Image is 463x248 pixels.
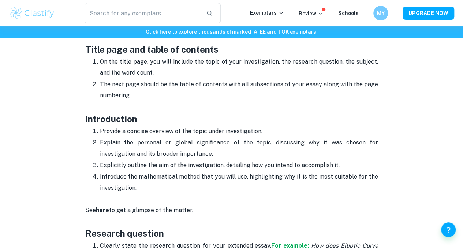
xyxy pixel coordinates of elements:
p: Exemplars [250,9,284,17]
p: Review [299,10,324,18]
strong: Title page and table of contents [85,44,219,55]
button: UPGRADE NOW [403,7,454,20]
h6: Click here to explore thousands of marked IA, EE and TOK exemplars ! [1,28,462,36]
p: Introduce the mathematical method that you will use, highlighting why it is the most suitable for... [100,171,378,193]
p: The next page should be the table of contents with all subsections of your essay along with the p... [100,79,378,112]
p: See to get a glimpse of the matter. [85,193,378,227]
button: MY [373,6,388,20]
img: Clastify logo [9,6,55,20]
p: Explain the personal or global significance of the topic, discussing why it was chosen for invest... [100,137,378,159]
h3: Research question [85,227,378,240]
p: Provide a concise overview of the topic under investigation. [100,126,378,137]
strong: here [96,207,109,214]
a: Schools [338,10,359,16]
p: Explicitly outline the aim of the investigation, detailing how you intend to accomplish it. [100,160,378,171]
h6: MY [377,9,385,17]
strong: Introduction [85,114,137,124]
p: On the title page, you will include the topic of your investigation, the research question, the s... [100,56,378,79]
button: Help and Feedback [441,222,456,237]
input: Search for any exemplars... [85,3,200,23]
